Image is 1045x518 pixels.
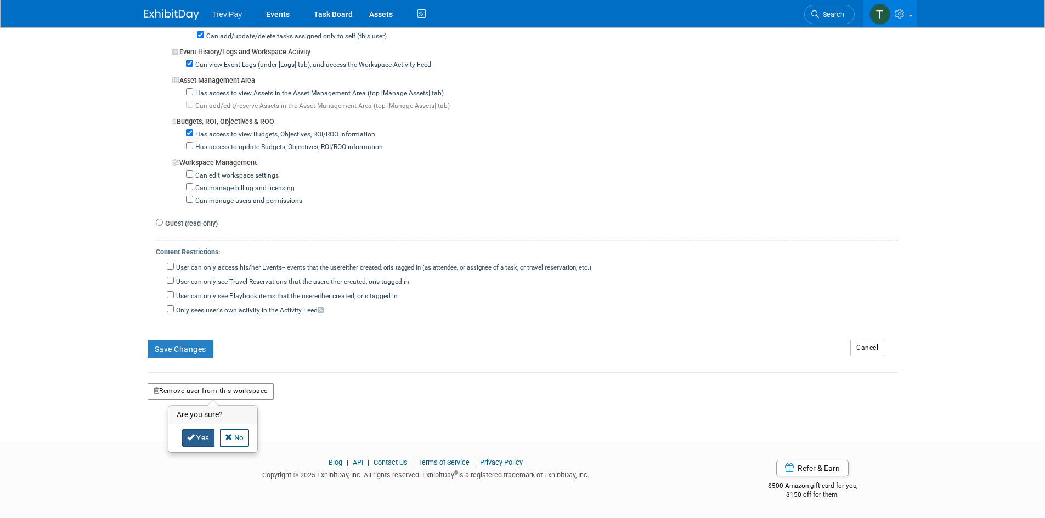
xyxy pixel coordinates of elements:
[182,429,214,447] a: Yes
[163,219,218,229] label: Guest (read-only)
[172,70,898,86] div: Asset Management Area
[329,458,342,466] a: Blog
[418,458,470,466] a: Terms of Service
[480,458,523,466] a: Privacy Policy
[174,306,324,316] label: Only sees user's own activity in the Activity Feed
[148,383,274,400] button: Remove user from this workspace
[353,458,363,466] a: API
[344,458,351,466] span: |
[148,340,213,358] button: Save Changes
[212,10,242,19] span: TreviPay
[282,264,591,271] span: -- events that the user is tagged in (as attendee, or assignee of a task, or travel reservation, ...
[819,10,844,19] span: Search
[193,101,450,111] label: Can add/edit/reserve Assets in the Asset Management Area (top [Manage Assets] tab)
[174,292,398,301] label: User can only see Playbook items that the user is tagged in
[193,171,279,181] label: Can edit workspace settings
[776,460,849,476] a: Refer & Earn
[172,152,898,168] div: Workspace Management
[172,42,898,58] div: Event History/Logs and Workspace Activity
[314,292,363,300] span: either created, or
[326,278,375,286] span: either created, or
[193,130,375,140] label: Has access to view Budgets, Objectives, ROI/ROO information
[172,111,898,127] div: Budgets, ROI, Objectives & ROO
[471,458,478,466] span: |
[220,429,249,447] a: No
[174,263,591,273] label: User can only access his/her Events
[193,184,295,193] label: Can manage billing and licensing
[409,458,416,466] span: |
[454,470,458,476] sup: ®
[169,406,257,424] h3: Are you sure?
[869,4,890,25] img: Tara DePaepe
[365,458,372,466] span: |
[204,32,387,42] label: Can add/update/delete tasks assigned only to self (this user)
[193,89,444,99] label: Has access to view Assets in the Asset Management Area (top [Manage Assets] tab)
[724,474,901,499] div: $500 Amazon gift card for you,
[193,143,383,152] label: Has access to update Budgets, Objectives, ROI/ROO information
[342,264,389,271] span: either created, or
[193,60,431,70] label: Can view Event Logs (under [Logs] tab), and access the Workspace Activity Feed
[804,5,855,24] a: Search
[374,458,408,466] a: Contact Us
[144,468,708,480] div: Copyright © 2025 ExhibitDay, Inc. All rights reserved. ExhibitDay is a registered trademark of Ex...
[144,9,199,20] img: ExhibitDay
[156,241,898,260] div: Content Restrictions:
[193,196,302,206] label: Can manage users and permissions
[174,277,409,287] label: User can only see Travel Reservations that the user is tagged in
[850,340,884,356] a: Cancel
[724,490,901,499] div: $150 off for them.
